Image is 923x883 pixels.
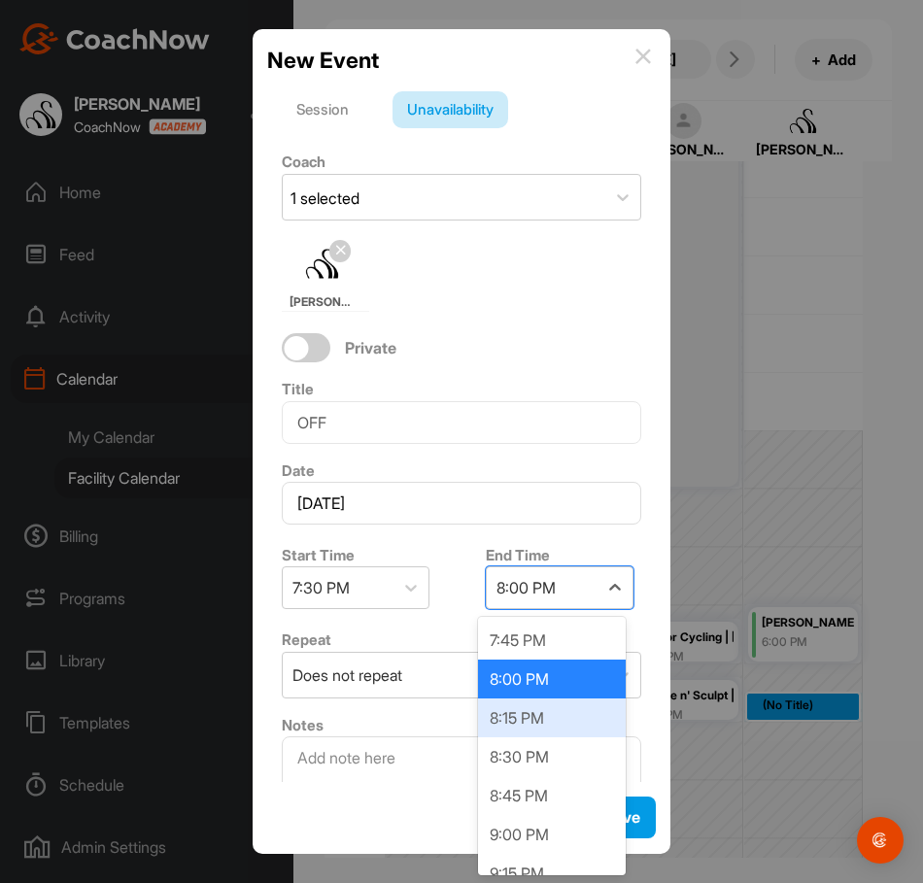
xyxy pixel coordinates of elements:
[290,293,356,311] span: [PERSON_NAME]
[300,242,344,286] img: square_c8b22097c993bcfd2b698d1eae06ee05.jpg
[282,716,324,734] label: Notes
[345,338,396,358] span: Private
[282,91,363,128] div: Session
[486,546,550,564] label: End Time
[857,817,904,864] div: Open Intercom Messenger
[282,380,314,398] label: Title
[507,807,559,827] span: Cancel
[393,91,508,128] div: Unavailability
[604,807,640,827] span: Save
[292,576,350,599] div: 7:30 PM
[282,153,325,171] label: Coach
[492,797,574,838] button: Cancel
[282,630,331,649] label: Repeat
[292,663,402,687] div: Does not repeat
[282,546,355,564] label: Start Time
[496,576,556,599] div: 9:30 PM
[282,482,641,525] input: Select Date
[589,797,656,838] button: Save
[267,44,379,77] h2: New Event
[282,461,315,480] label: Date
[282,401,641,444] input: Event Name
[291,187,359,210] div: 1 selected
[635,49,651,64] img: info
